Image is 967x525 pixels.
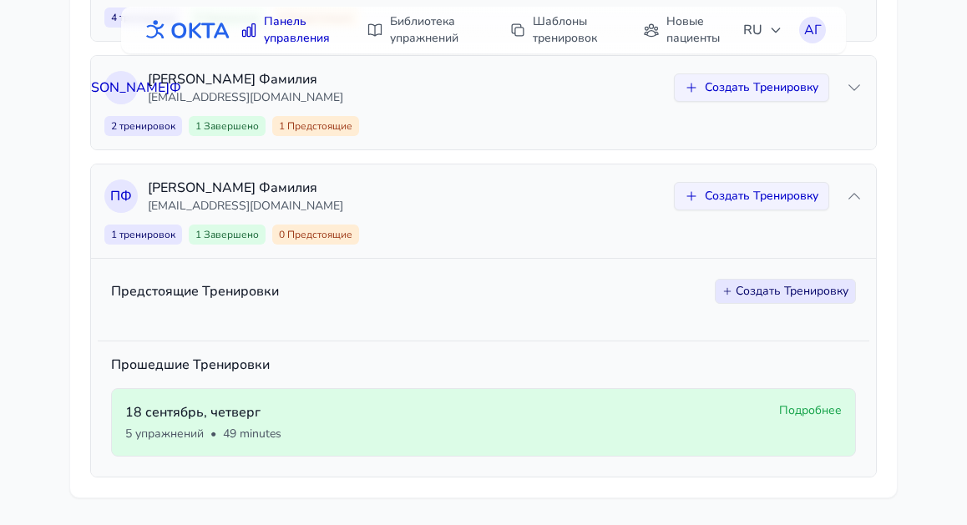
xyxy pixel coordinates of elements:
button: RU [733,13,792,47]
a: Шаблоны тренировок [499,7,619,53]
span: RU [743,20,782,40]
p: 18 сентябрь , четверг [125,402,766,422]
p: [PERSON_NAME] Фамилия [148,69,664,89]
span: 1 [272,116,359,136]
h3: Предстоящие Тренировки [111,281,279,301]
p: [EMAIL_ADDRESS][DOMAIN_NAME] [148,198,664,215]
span: 1 [189,225,266,245]
span: П Ф [110,186,132,206]
button: Создать Тренировку [715,279,856,304]
span: Завершено [201,228,259,241]
h3: Прошедшие Тренировки [111,355,856,375]
span: Подробнее [779,402,842,419]
span: 0 [272,225,359,245]
a: Панель управления [230,7,343,53]
span: [PERSON_NAME] Ф [62,78,181,98]
span: 49 minutes [223,426,281,442]
a: Новые пациенты [633,7,734,53]
span: тренировок [117,228,175,241]
span: 2 [104,116,182,136]
p: [EMAIL_ADDRESS][DOMAIN_NAME] [148,89,664,106]
img: OKTA logo [141,14,230,47]
a: Библиотека упражнений [357,7,487,53]
button: АГ [799,17,826,43]
span: Предстоящие [285,119,352,133]
span: Предстоящие [285,228,352,241]
button: Создать Тренировку [674,182,829,210]
span: 1 [104,225,182,245]
span: тренировок [117,119,175,133]
p: [PERSON_NAME] Фамилия [148,178,664,198]
span: 1 [189,116,266,136]
span: • [210,426,216,442]
span: Завершено [201,119,259,133]
button: Создать Тренировку [674,73,829,102]
span: 5 упражнений [125,426,204,442]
